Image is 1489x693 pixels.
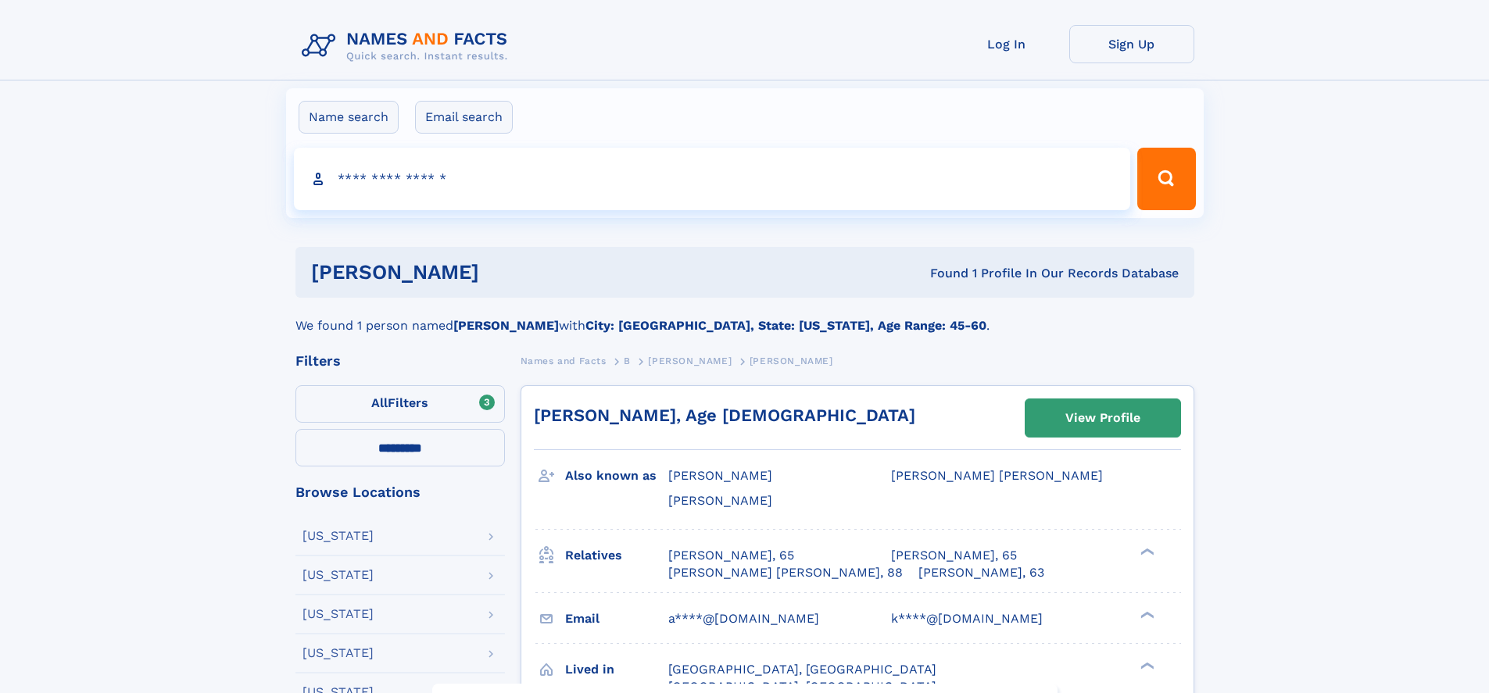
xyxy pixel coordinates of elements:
[1065,400,1140,436] div: View Profile
[295,485,505,499] div: Browse Locations
[295,385,505,423] label: Filters
[295,25,521,67] img: Logo Names and Facts
[302,647,374,659] div: [US_STATE]
[648,355,732,366] span: [PERSON_NAME]
[891,468,1103,483] span: [PERSON_NAME] [PERSON_NAME]
[565,463,668,489] h3: Also known as
[668,662,936,677] span: [GEOGRAPHIC_DATA], [GEOGRAPHIC_DATA]
[534,405,915,425] a: [PERSON_NAME], Age [DEMOGRAPHIC_DATA]
[294,148,1131,210] input: search input
[750,355,833,366] span: [PERSON_NAME]
[891,547,1017,564] a: [PERSON_NAME], 65
[453,318,559,333] b: [PERSON_NAME]
[944,25,1069,63] a: Log In
[668,547,794,564] a: [PERSON_NAME], 65
[1136,546,1155,556] div: ❯
[302,569,374,581] div: [US_STATE]
[295,354,505,368] div: Filters
[311,263,705,282] h1: [PERSON_NAME]
[415,101,513,134] label: Email search
[521,351,607,370] a: Names and Facts
[565,605,668,632] h3: Email
[668,564,903,581] a: [PERSON_NAME] [PERSON_NAME], 88
[1137,148,1195,210] button: Search Button
[624,351,631,370] a: B
[1136,660,1155,670] div: ❯
[295,298,1194,335] div: We found 1 person named with .
[668,468,772,483] span: [PERSON_NAME]
[1136,609,1155,620] div: ❯
[302,530,374,542] div: [US_STATE]
[648,351,732,370] a: [PERSON_NAME]
[668,493,772,508] span: [PERSON_NAME]
[1025,399,1180,437] a: View Profile
[585,318,986,333] b: City: [GEOGRAPHIC_DATA], State: [US_STATE], Age Range: 45-60
[1069,25,1194,63] a: Sign Up
[565,656,668,683] h3: Lived in
[371,395,388,410] span: All
[918,564,1044,581] a: [PERSON_NAME], 63
[704,265,1179,282] div: Found 1 Profile In Our Records Database
[299,101,399,134] label: Name search
[302,608,374,620] div: [US_STATE]
[624,355,631,366] span: B
[565,542,668,569] h3: Relatives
